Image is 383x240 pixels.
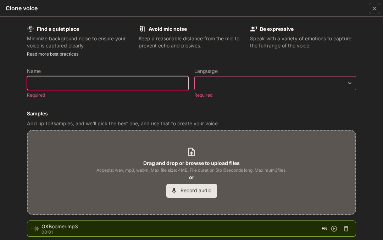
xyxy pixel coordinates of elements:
[194,92,351,99] p: Required
[27,69,41,74] p: Name
[41,230,322,234] p: 00:01
[6,4,38,12] h5: Clone voice
[27,51,78,57] a: Read more best practices
[96,167,287,174] span: Accepts: wav, mp3, webm. Max file size: 4MB. File duration 5 to 15 seconds long. Maximum 3 files.
[260,26,294,32] b: Be expressive
[322,225,327,232] span: EN
[143,160,240,166] b: Drag and drop or browse to upload files
[195,80,356,87] div: ​
[27,35,133,49] p: Minimize background noise to ensure your voice is captured clearly.
[194,69,218,74] p: Language
[166,184,217,198] button: Record audio
[149,26,187,32] b: Avoid mic noise
[27,92,184,99] p: Required
[37,26,79,32] b: Find a quiet place
[250,35,356,49] p: Speak with a variety of emotions to capture the full range of the voice.
[27,110,356,117] h6: Samples
[41,223,322,230] span: OKBoomer.mp3
[139,35,245,49] p: Keep a reasonable distance from the mic to prevent echo and plosives.
[189,174,194,180] b: or
[27,120,356,127] p: Add up to 3 samples, and we'll pick the best one, and use that to create your voice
